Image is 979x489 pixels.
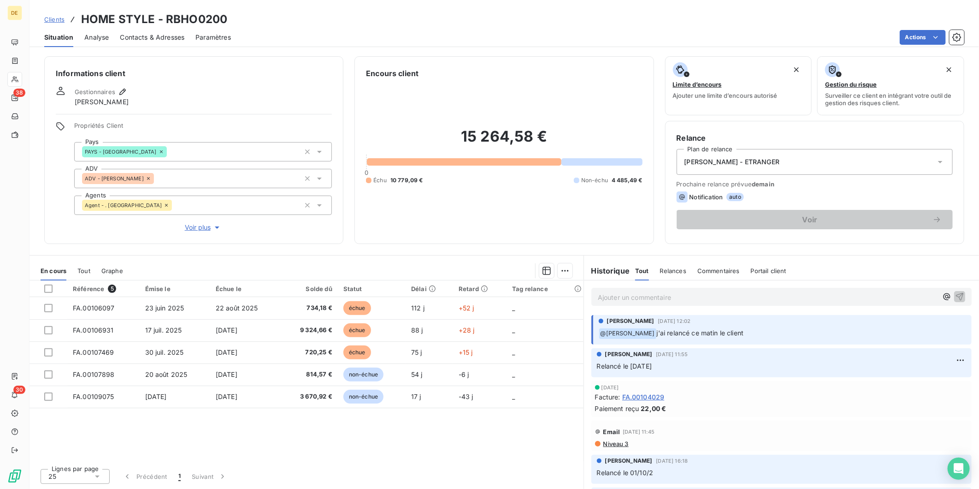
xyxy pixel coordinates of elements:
[390,176,423,185] span: 10 779,09 €
[120,33,184,42] span: Contacts & Adresses
[101,267,123,274] span: Graphe
[584,265,630,276] h6: Historique
[726,193,744,201] span: auto
[108,285,116,293] span: 5
[85,176,144,181] span: ADV - [PERSON_NAME]
[56,68,332,79] h6: Informations client
[216,370,237,378] span: [DATE]
[216,304,258,312] span: 22 août 2025
[658,318,691,324] span: [DATE] 12:02
[411,348,422,356] span: 75 j
[825,92,956,107] span: Surveiller ce client en intégrant votre outil de gestion des risques client.
[607,317,655,325] span: [PERSON_NAME]
[74,222,332,233] button: Voir plus
[145,348,184,356] span: 30 juil. 2025
[44,33,73,42] span: Situation
[677,180,953,188] span: Prochaine relance prévue
[81,11,227,28] h3: HOME STYLE - RBHO0200
[286,304,332,313] span: 734,18 €
[411,370,423,378] span: 54 j
[13,386,25,394] span: 30
[512,304,515,312] span: _
[656,352,688,357] span: [DATE] 11:55
[145,393,167,400] span: [DATE]
[343,285,400,292] div: Statut
[605,350,653,358] span: [PERSON_NAME]
[73,326,114,334] span: FA.00106931
[752,180,774,188] span: demain
[145,285,205,292] div: Émise le
[602,440,629,447] span: Niveau 3
[75,88,115,95] span: Gestionnaires
[7,6,22,20] div: DE
[635,267,649,274] span: Tout
[459,304,474,312] span: +52 j
[512,370,515,378] span: _
[660,267,686,274] span: Relances
[7,469,22,483] img: Logo LeanPay
[167,148,174,156] input: Ajouter une valeur
[366,127,642,155] h2: 15 264,58 €
[286,392,332,401] span: 3 670,92 €
[44,15,65,24] a: Clients
[665,56,812,115] button: Limite d’encoursAjouter une limite d’encours autorisé
[145,326,182,334] span: 17 juil. 2025
[373,176,387,185] span: Échu
[173,467,186,486] button: 1
[817,56,964,115] button: Gestion du risqueSurveiller ce client en intégrant votre outil de gestion des risques client.
[512,393,515,400] span: _
[603,428,620,435] span: Email
[657,329,744,337] span: j'ai relancé ce matin le client
[411,326,423,334] span: 88 j
[216,393,237,400] span: [DATE]
[286,285,332,292] div: Solde dû
[286,348,332,357] span: 720,25 €
[85,203,162,208] span: Agent - . [GEOGRAPHIC_DATA]
[73,285,134,293] div: Référence
[677,132,953,143] h6: Relance
[697,267,740,274] span: Commentaires
[216,348,237,356] span: [DATE]
[900,30,946,45] button: Actions
[656,458,688,464] span: [DATE] 16:18
[75,97,129,107] span: [PERSON_NAME]
[286,326,332,335] span: 9 324,66 €
[512,348,515,356] span: _
[343,346,371,359] span: échue
[77,267,90,274] span: Tout
[216,326,237,334] span: [DATE]
[145,370,188,378] span: 20 août 2025
[411,285,448,292] div: Délai
[684,157,780,167] span: [PERSON_NAME] - ETRANGER
[172,201,179,209] input: Ajouter une valeur
[581,176,608,185] span: Non-échu
[512,326,515,334] span: _
[459,285,501,292] div: Retard
[195,33,231,42] span: Paramètres
[85,149,157,155] span: PAYS - [GEOGRAPHIC_DATA]
[825,81,877,88] span: Gestion du risque
[41,267,66,274] span: En cours
[73,304,115,312] span: FA.00106097
[411,304,425,312] span: 112 j
[216,285,275,292] div: Échue le
[751,267,786,274] span: Portail client
[48,472,56,481] span: 25
[178,472,181,481] span: 1
[673,92,778,99] span: Ajouter une limite d’encours autorisé
[44,16,65,23] span: Clients
[343,323,371,337] span: échue
[74,122,332,135] span: Propriétés Client
[677,210,953,229] button: Voir
[512,285,578,292] div: Tag relance
[597,362,652,370] span: Relancé le [DATE]
[343,368,383,382] span: non-échue
[595,404,639,413] span: Paiement reçu
[948,458,970,480] div: Open Intercom Messenger
[73,370,115,378] span: FA.00107898
[673,81,722,88] span: Limite d’encours
[622,392,665,402] span: FA.00104029
[690,193,723,201] span: Notification
[365,169,368,176] span: 0
[612,176,643,185] span: 4 485,49 €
